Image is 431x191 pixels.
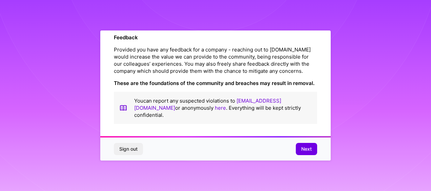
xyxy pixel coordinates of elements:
a: [EMAIL_ADDRESS][DOMAIN_NAME] [134,98,281,111]
button: Sign out [114,143,143,155]
img: book icon [119,97,127,119]
button: Next [296,143,317,155]
strong: Feedback [114,34,138,41]
a: here [215,105,226,111]
strong: These are the foundations of the community and breaches may result in removal. [114,80,314,86]
p: You can report any suspected violations to or anonymously . Everything will be kept strictly conf... [134,97,312,119]
span: Sign out [119,146,138,152]
p: Provided you have any feedback for a company - reaching out to [DOMAIN_NAME] would increase the v... [114,46,317,75]
span: Next [301,146,312,152]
